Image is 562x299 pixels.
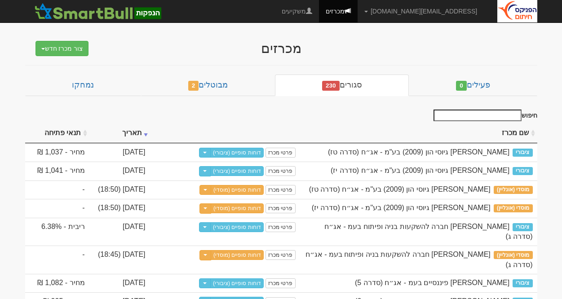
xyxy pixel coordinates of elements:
[266,250,295,260] a: פרטי מכרז
[89,143,150,162] td: [DATE]
[322,81,340,91] span: 230
[211,185,264,195] a: דוחות סופיים (מוסדי)
[25,123,89,143] th: תנאי פתיחה : activate to sort column ascending
[266,222,295,232] a: פרטי מכרז
[25,246,89,274] td: -
[35,41,89,56] button: צור מכרז חדש
[25,162,89,180] td: מחיר - 1,041 ₪
[210,222,264,232] a: דוחות סופיים (ציבורי)
[513,167,532,175] span: ציבורי
[305,251,533,268] span: גלעד מאי חברה להשקעות בניה ופיתוח בעמ - אג״ח (סדרה ג)
[266,185,295,195] a: פרטי מכרז
[324,223,532,241] span: גלעד מאי חברה להשקעות בניה ופיתוח בעמ - אג״ח (סדרה ג)
[25,180,89,199] td: -
[275,75,409,96] a: סגורים
[211,250,264,260] a: דוחות סופיים (מוסדי)
[211,203,264,213] a: דוחות סופיים (מוסדי)
[266,203,295,213] a: פרטי מכרז
[494,204,533,212] span: מוסדי (אונליין)
[210,148,264,158] a: דוחות סופיים (ציבורי)
[89,123,150,143] th: תאריך : activate to sort column ascending
[355,279,509,286] span: הפניקס פיננסיים בעמ - אג״ח (סדרה 5)
[89,180,150,199] td: [DATE] (18:50)
[25,75,141,96] a: נמחקו
[266,166,295,176] a: פרטי מכרז
[309,185,491,193] span: הפניקס גיוסי הון (2009) בע"מ - אג״ח (סדרה טז)
[25,199,89,218] td: -
[89,162,150,180] td: [DATE]
[331,167,509,174] span: הפניקס גיוסי הון (2009) בע"מ - אג״ח (סדרה יז)
[434,110,522,121] input: חיפוש
[89,218,150,246] td: [DATE]
[513,223,532,231] span: ציבורי
[430,110,537,121] label: חיפוש
[141,75,275,96] a: מבוטלים
[210,278,264,288] a: דוחות סופיים (ציבורי)
[513,149,532,157] span: ציבורי
[106,41,456,56] div: מכרזים
[300,123,537,143] th: שם מכרז : activate to sort column ascending
[25,218,89,246] td: ריבית - 6.38%
[266,278,295,288] a: פרטי מכרז
[25,274,89,293] td: מחיר - 1,082 ₪
[456,81,467,91] span: 0
[89,274,150,293] td: [DATE]
[409,75,537,96] a: פעילים
[312,204,491,211] span: הפניקס גיוסי הון (2009) בע"מ - אג״ח (סדרה יז)
[89,246,150,274] td: [DATE] (18:45)
[89,199,150,218] td: [DATE] (18:50)
[210,166,264,176] a: דוחות סופיים (ציבורי)
[266,148,295,158] a: פרטי מכרז
[32,2,164,20] img: SmartBull Logo
[494,186,533,194] span: מוסדי (אונליין)
[25,143,89,162] td: מחיר - 1,037 ₪
[328,148,509,156] span: הפניקס גיוסי הון (2009) בע"מ - אג״ח (סדרה טז)
[513,279,532,287] span: ציבורי
[188,81,199,91] span: 2
[494,251,533,259] span: מוסדי (אונליין)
